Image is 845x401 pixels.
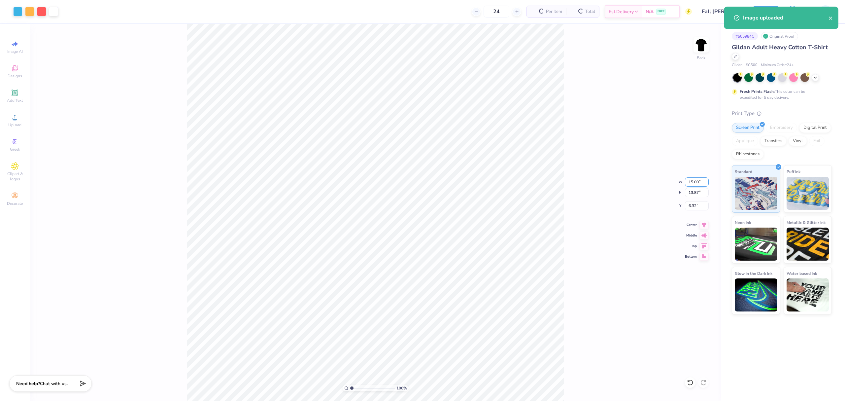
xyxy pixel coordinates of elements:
[809,136,825,146] div: Foil
[697,5,745,18] input: Untitled Design
[685,244,697,248] span: Top
[732,123,764,133] div: Screen Print
[735,219,751,226] span: Neon Ink
[732,110,832,117] div: Print Type
[646,8,654,15] span: N/A
[787,270,817,277] span: Water based Ink
[732,136,758,146] div: Applique
[10,147,20,152] span: Greek
[761,32,798,40] div: Original Proof
[761,62,794,68] span: Minimum Order: 24 +
[697,55,705,61] div: Back
[40,381,68,387] span: Chat with us.
[7,49,23,54] span: Image AI
[484,6,509,18] input: – –
[694,38,708,52] img: Back
[732,32,758,40] div: # 505984C
[8,73,22,79] span: Designs
[828,14,833,22] button: close
[685,233,697,238] span: Middle
[799,123,831,133] div: Digital Print
[787,168,800,175] span: Puff Ink
[735,177,777,210] img: Standard
[740,89,775,94] strong: Fresh Prints Flash:
[732,62,742,68] span: Gildan
[585,8,595,15] span: Total
[735,278,777,311] img: Glow in the Dark Ink
[546,8,562,15] span: Per Item
[609,8,634,15] span: Est. Delivery
[685,254,697,259] span: Bottom
[8,122,21,128] span: Upload
[787,278,829,311] img: Water based Ink
[3,171,26,182] span: Clipart & logos
[16,381,40,387] strong: Need help?
[766,123,797,133] div: Embroidery
[743,14,828,22] div: Image uploaded
[685,223,697,227] span: Center
[732,43,828,51] span: Gildan Adult Heavy Cotton T-Shirt
[789,136,807,146] div: Vinyl
[735,270,772,277] span: Glow in the Dark Ink
[760,136,787,146] div: Transfers
[740,89,821,100] div: This color can be expedited for 5 day delivery.
[787,219,826,226] span: Metallic & Glitter Ink
[787,228,829,261] img: Metallic & Glitter Ink
[787,177,829,210] img: Puff Ink
[732,149,764,159] div: Rhinestones
[746,62,758,68] span: # G500
[7,98,23,103] span: Add Text
[735,228,777,261] img: Neon Ink
[658,9,664,14] span: FREE
[396,385,407,391] span: 100 %
[7,201,23,206] span: Decorate
[735,168,752,175] span: Standard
